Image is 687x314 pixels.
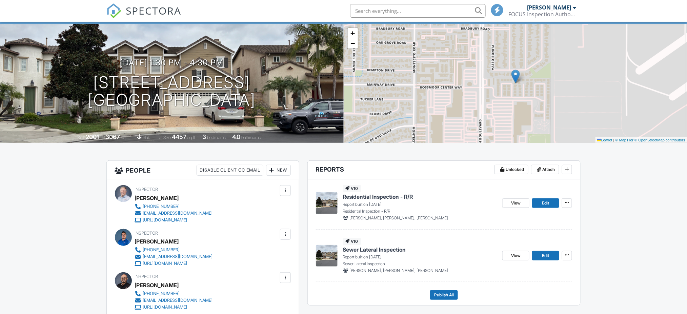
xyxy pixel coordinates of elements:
[232,133,241,140] div: 4.0
[88,74,256,110] h1: [STREET_ADDRESS] [GEOGRAPHIC_DATA]
[106,3,121,18] img: The Best Home Inspection Software - Spectora
[350,4,486,18] input: Search everything...
[143,211,213,216] div: [EMAIL_ADDRESS][DOMAIN_NAME]
[135,253,213,260] a: [EMAIL_ADDRESS][DOMAIN_NAME]
[143,254,213,259] div: [EMAIL_ADDRESS][DOMAIN_NAME]
[143,247,180,253] div: [PHONE_NUMBER]
[105,133,120,140] div: 3067
[135,260,213,267] a: [URL][DOMAIN_NAME]
[126,3,182,18] span: SPECTORA
[202,133,206,140] div: 3
[143,217,187,223] div: [URL][DOMAIN_NAME]
[511,70,520,83] img: Marker
[207,135,226,140] span: bedrooms
[143,305,187,310] div: [URL][DOMAIN_NAME]
[121,135,130,140] span: sq. ft.
[135,203,213,210] a: [PHONE_NUMBER]
[350,29,355,37] span: +
[135,290,213,297] a: [PHONE_NUMBER]
[135,297,213,304] a: [EMAIL_ADDRESS][DOMAIN_NAME]
[172,133,186,140] div: 4457
[266,165,291,176] div: New
[77,135,85,140] span: Built
[348,38,358,48] a: Zoom out
[635,138,685,142] a: © OpenStreetMap contributors
[135,210,213,217] a: [EMAIL_ADDRESS][DOMAIN_NAME]
[197,165,263,176] div: Disable Client CC Email
[135,193,179,203] div: [PERSON_NAME]
[86,133,99,140] div: 2001
[143,298,213,303] div: [EMAIL_ADDRESS][DOMAIN_NAME]
[135,247,213,253] a: [PHONE_NUMBER]
[135,274,158,279] span: Inspector
[350,39,355,47] span: −
[106,9,182,23] a: SPECTORA
[527,4,571,11] div: [PERSON_NAME]
[135,187,158,192] span: Inspector
[135,304,213,311] a: [URL][DOMAIN_NAME]
[509,11,577,18] div: FOCUS Inspection Authority
[157,135,171,140] span: Lot Size
[143,291,180,296] div: [PHONE_NUMBER]
[143,135,150,140] span: slab
[107,161,299,180] h3: People
[120,58,223,67] h3: [DATE] 1:30 pm - 4:30 pm
[615,138,634,142] a: © MapTiler
[135,231,158,236] span: Inspector
[187,135,196,140] span: sq.ft.
[135,236,179,247] div: [PERSON_NAME]
[135,217,213,223] a: [URL][DOMAIN_NAME]
[348,28,358,38] a: Zoom in
[597,138,612,142] a: Leaflet
[242,135,261,140] span: bathrooms
[613,138,614,142] span: |
[143,204,180,209] div: [PHONE_NUMBER]
[143,261,187,266] div: [URL][DOMAIN_NAME]
[135,280,179,290] div: [PERSON_NAME]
